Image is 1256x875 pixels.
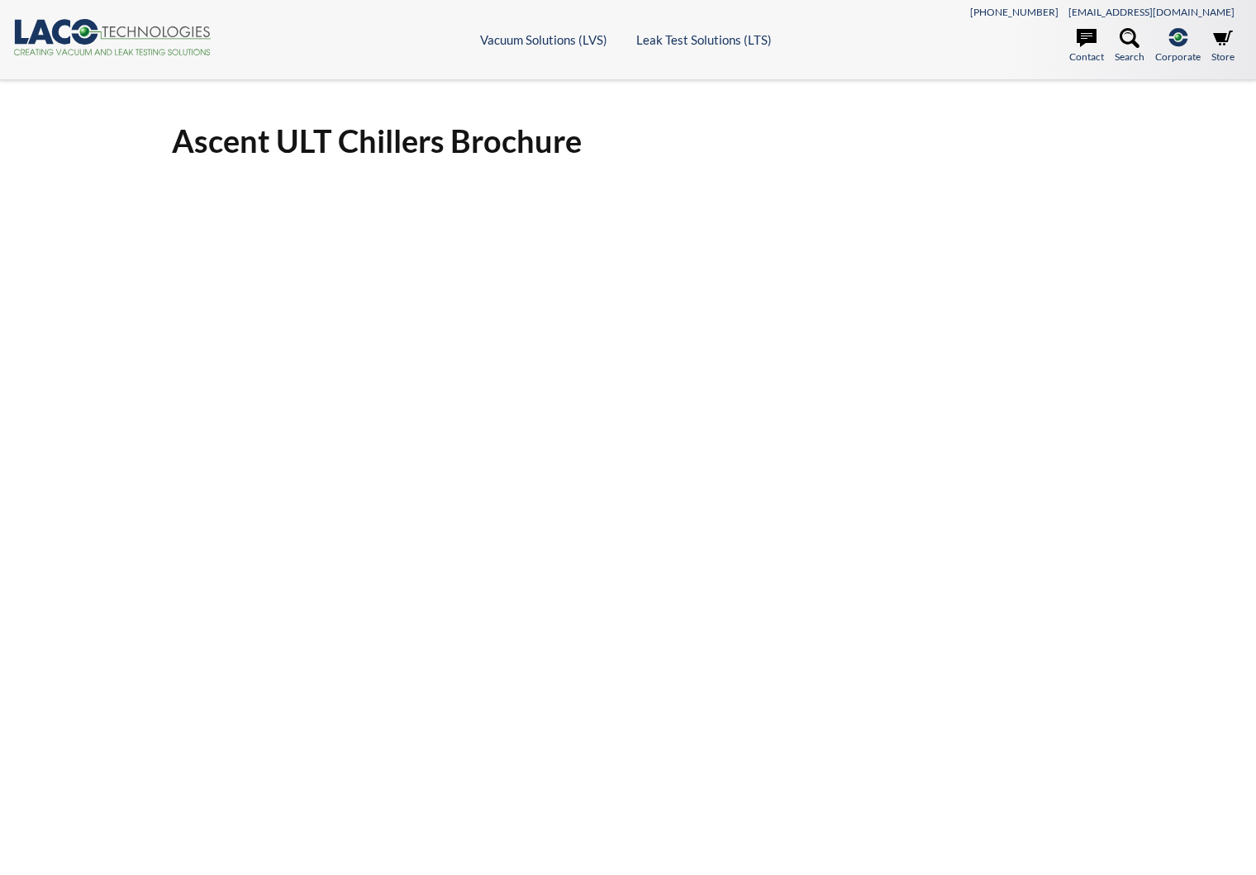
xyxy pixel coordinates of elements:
a: Leak Test Solutions (LTS) [636,32,772,47]
a: Search [1115,28,1144,64]
a: Vacuum Solutions (LVS) [480,32,607,47]
a: [EMAIL_ADDRESS][DOMAIN_NAME] [1068,6,1235,18]
a: Contact [1069,28,1104,64]
span: Corporate [1155,49,1201,64]
h1: Ascent ULT Chillers Brochure [172,121,1084,161]
a: [PHONE_NUMBER] [970,6,1059,18]
a: Store [1211,28,1235,64]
